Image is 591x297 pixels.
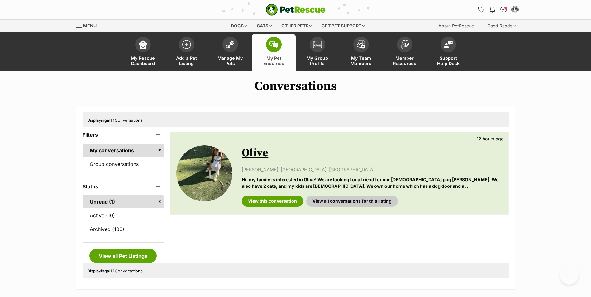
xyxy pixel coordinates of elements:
span: Add a Pet Listing [173,55,201,66]
span: Displaying Conversations [87,118,143,123]
p: 12 hours ago [477,135,504,142]
img: Olive [176,145,232,201]
span: My Rescue Dashboard [129,55,157,66]
img: help-desk-icon-fdf02630f3aa405de69fd3d07c3f3aa587a6932b1a1747fa1d2bba05be0121f9.svg [444,41,453,48]
span: My Group Profile [303,55,331,66]
img: logo-e224e6f780fb5917bec1dbf3a21bbac754714ae5b6737aabdf751b685950b380.svg [266,4,326,16]
span: Support Help Desk [434,55,462,66]
a: Favourites [476,5,486,15]
img: notifications-46538b983faf8c2785f20acdc204bb7945ddae34d4c08c2a6579f10ce5e182be.svg [490,7,495,13]
a: View this conversation [242,196,303,207]
img: member-resources-icon-8e73f808a243e03378d46382f2149f9095a855e16c252ad45f914b54edf8863c.svg [400,40,409,49]
span: Menu [83,23,97,28]
a: Archived (100) [83,223,164,236]
div: Dogs [226,20,251,32]
a: View all conversations for this listing [306,196,398,207]
div: Cats [252,20,276,32]
header: Status [83,184,164,189]
a: Unread (1) [83,195,164,208]
img: group-profile-icon-3fa3cf56718a62981997c0bc7e787c4b2cf8bcc04b72c1350f741eb67cf2f40e.svg [313,41,322,48]
span: My Team Members [347,55,375,66]
a: Group conversations [83,158,164,171]
a: My Pet Enquiries [252,34,296,71]
button: Notifications [488,5,498,15]
ul: Account quick links [476,5,520,15]
strong: all 1 [107,118,115,123]
a: Member Resources [383,34,427,71]
span: Manage My Pets [216,55,244,66]
img: manage-my-pets-icon-02211641906a0b7f246fdf0571729dbe1e7629f14944591b6c1af311fb30b64b.svg [226,40,235,49]
img: chat-41dd97257d64d25036548639549fe6c8038ab92f7586957e7f3b1b290dea8141.svg [500,7,507,13]
img: team-members-icon-5396bd8760b3fe7c0b43da4ab00e1e3bb1a5d9ba89233759b79545d2d3fc5d0d.svg [357,40,365,49]
a: Menu [76,20,101,31]
a: My Group Profile [296,34,339,71]
a: PetRescue [266,4,326,16]
div: Get pet support [317,20,369,32]
span: Member Resources [391,55,419,66]
header: Filters [83,132,164,138]
a: Add a Pet Listing [165,34,208,71]
div: About PetRescue [434,20,482,32]
div: Good Reads [483,20,520,32]
span: Displaying Conversations [87,268,143,273]
strong: all 1 [107,268,115,273]
iframe: Help Scout Beacon - Open [560,266,579,285]
p: [PERSON_NAME], [GEOGRAPHIC_DATA], [GEOGRAPHIC_DATA] [242,166,502,173]
a: Conversations [499,5,509,15]
img: add-pet-listing-icon-0afa8454b4691262ce3f59096e99ab1cd57d4a30225e0717b998d2c9b9846f56.svg [182,40,191,49]
button: My account [510,5,520,15]
div: Other pets [277,20,316,32]
a: Manage My Pets [208,34,252,71]
a: Olive [242,146,268,160]
span: My Pet Enquiries [260,55,288,66]
p: Hi, my family is interested in Olive! We are looking for a friend for our [DEMOGRAPHIC_DATA] pug ... [242,176,502,190]
a: My Team Members [339,34,383,71]
a: My Rescue Dashboard [121,34,165,71]
a: View all Pet Listings [89,249,157,263]
a: Active (10) [83,209,164,222]
a: Support Help Desk [427,34,470,71]
img: pet-enquiries-icon-7e3ad2cf08bfb03b45e93fb7055b45f3efa6380592205ae92323e6603595dc1f.svg [269,41,278,48]
a: My conversations [83,144,164,157]
img: dashboard-icon-eb2f2d2d3e046f16d808141f083e7271f6b2e854fb5c12c21221c1fb7104beca.svg [139,40,147,49]
img: Sarah Rollan profile pic [512,7,518,13]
